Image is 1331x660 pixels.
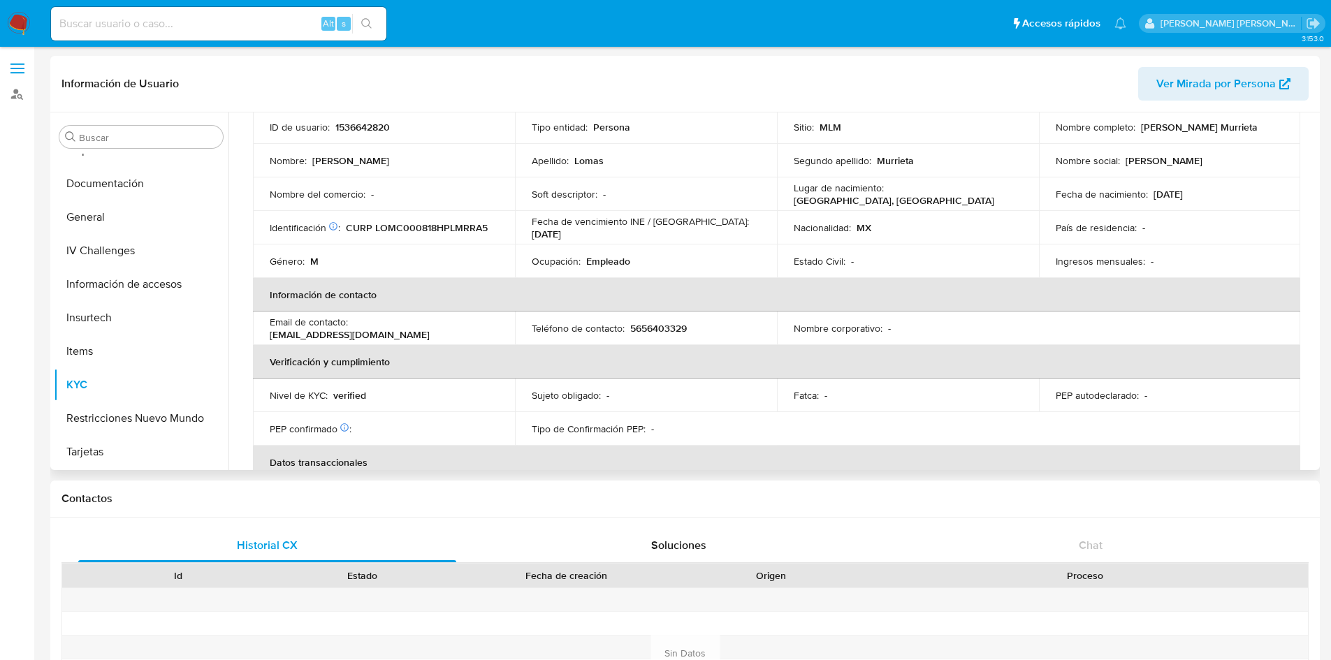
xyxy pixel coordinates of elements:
p: Nombre : [270,154,307,167]
p: - [888,322,891,335]
p: Fatca : [794,389,819,402]
p: Identificación : [270,221,340,234]
div: Fecha de creación [464,569,669,582]
button: Restricciones Nuevo Mundo [54,402,228,435]
p: Segundo apellido : [794,154,871,167]
p: M [310,255,319,267]
p: Nacionalidad : [794,221,851,234]
p: Ocupación : [532,255,581,267]
p: Género : [270,255,305,267]
button: Items [54,335,228,368]
button: search-icon [352,14,381,34]
div: Proceso [873,569,1298,582]
span: Historial CX [237,537,298,553]
input: Buscar [79,131,217,144]
p: Email de contacto : [270,316,348,328]
th: Verificación y cumplimiento [253,345,1300,379]
h1: Contactos [61,492,1309,506]
p: Fecha de vencimiento INE / [GEOGRAPHIC_DATA] : [532,215,749,228]
button: Insurtech [54,301,228,335]
p: ext_jesssali@mercadolibre.com.mx [1161,17,1302,30]
p: Fecha de nacimiento : [1056,188,1148,200]
p: Nombre corporativo : [794,322,882,335]
div: Estado [280,569,444,582]
p: [DATE] [1154,188,1183,200]
p: PEP autodeclarado : [1056,389,1139,402]
p: 5656403329 [630,322,687,335]
p: - [1144,389,1147,402]
p: 1536642820 [335,121,390,133]
button: KYC [54,368,228,402]
div: Origen [689,569,853,582]
button: General [54,200,228,234]
p: [PERSON_NAME] [1126,154,1202,167]
p: MLM [820,121,841,133]
button: IV Challenges [54,234,228,267]
p: Teléfono de contacto : [532,322,625,335]
a: Salir [1306,16,1321,31]
p: Apellido : [532,154,569,167]
p: Tipo de Confirmación PEP : [532,423,646,435]
p: Nombre completo : [1056,121,1135,133]
span: Ver Mirada por Persona [1156,67,1276,101]
span: Alt [323,17,334,30]
p: - [603,188,606,200]
p: CURP LOMC000818HPLMRRA5 [346,221,488,234]
button: Ver Mirada por Persona [1138,67,1309,101]
p: Empleado [586,255,630,267]
p: Nivel de KYC : [270,389,328,402]
p: País de residencia : [1056,221,1137,234]
p: Nombre del comercio : [270,188,365,200]
span: s [342,17,346,30]
p: verified [333,389,366,402]
h1: Información de Usuario [61,77,179,91]
th: Datos transaccionales [253,446,1300,479]
span: Soluciones [651,537,706,553]
p: - [1151,255,1154,267]
p: Nombre social : [1056,154,1120,167]
a: Notificaciones [1114,17,1126,29]
p: [PERSON_NAME] Murrieta [1141,121,1258,133]
p: [DATE] [532,228,561,240]
p: - [1142,221,1145,234]
p: Ingresos mensuales : [1056,255,1145,267]
p: Persona [593,121,630,133]
span: Accesos rápidos [1022,16,1100,31]
p: [GEOGRAPHIC_DATA], [GEOGRAPHIC_DATA] [794,194,994,207]
input: Buscar usuario o caso... [51,15,386,33]
p: - [606,389,609,402]
p: Tipo entidad : [532,121,588,133]
p: MX [857,221,871,234]
p: - [371,188,374,200]
button: Tarjetas [54,435,228,469]
p: Murrieta [877,154,914,167]
p: [EMAIL_ADDRESS][DOMAIN_NAME] [270,328,430,341]
p: Lugar de nacimiento : [794,182,884,194]
p: Estado Civil : [794,255,845,267]
p: Soft descriptor : [532,188,597,200]
button: Buscar [65,131,76,142]
p: [PERSON_NAME] [312,154,389,167]
button: Documentación [54,167,228,200]
p: ID de usuario : [270,121,330,133]
p: PEP confirmado : [270,423,351,435]
span: Chat [1079,537,1103,553]
p: - [851,255,854,267]
p: Sujeto obligado : [532,389,601,402]
p: Sitio : [794,121,814,133]
th: Información de contacto [253,278,1300,311]
button: Información de accesos [54,267,228,301]
p: - [824,389,827,402]
div: Id [96,569,261,582]
p: - [651,423,654,435]
p: Lomas [574,154,604,167]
